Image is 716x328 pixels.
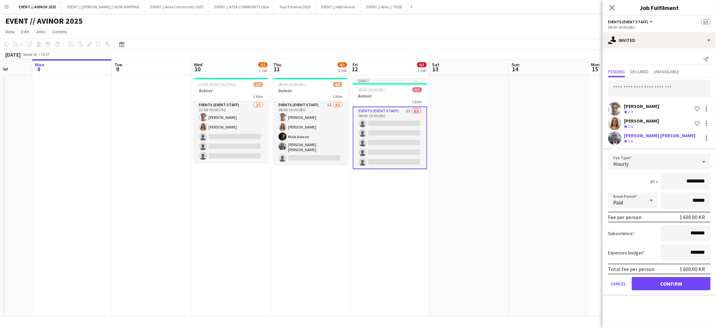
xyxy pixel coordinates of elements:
span: Sat [432,62,440,68]
span: Thu [273,62,282,68]
span: Unavailable [654,69,680,74]
span: Events (Event Staff) [608,19,648,24]
app-job-card: 22:00-05:00 (7h) (Thu)2/5Avinor1 RoleEvents (Event Staff)2/522:00-05:00 (7h)[PERSON_NAME][PERSON_... [194,78,268,163]
span: Tue [114,62,122,68]
app-job-card: Draft08:00-16:00 (8h)0/5Avinor1 RoleEvents (Event Staff)2I0/508:00-16:00 (8h) [353,78,427,169]
span: 12 [352,65,358,73]
button: EVENT // ABH Avinor [316,0,361,13]
div: Draft [353,78,427,83]
div: [PERSON_NAME] [624,103,659,109]
button: Confirm [632,277,711,290]
span: 2.9 [628,109,633,114]
h3: Job Fulfilment [603,3,716,12]
div: Total fee per person [608,266,655,272]
span: 13 [431,65,440,73]
span: 8 [34,65,44,73]
div: 1 600.00 KR [680,214,705,220]
button: EVENT // AVINOR 2025 [14,0,62,13]
div: CEST [41,52,50,57]
div: 1 Job [259,68,267,73]
span: 3.6 [628,139,633,144]
button: EVENT // [PERSON_NAME] // NOR-SHIPPING [62,0,145,13]
span: 0/5 [413,87,422,92]
button: EVENT // Atea // TP2B [361,0,407,13]
h1: EVENT // AVINOR 2025 [5,16,83,26]
a: Comms [50,27,70,36]
a: View [3,27,17,36]
app-card-role: Events (Event Staff)2I0/508:00-16:00 (8h) [353,107,427,169]
button: Your Extreme 2025 [274,0,316,13]
span: 9 [113,65,122,73]
div: 1 Job [418,68,426,73]
h3: Avinor [353,93,427,99]
span: 14 [511,65,520,73]
span: 08:00-16:00 (8h) [358,87,385,92]
span: 0/5 [417,62,427,67]
span: Jobs [36,29,46,35]
app-card-role: Events (Event Staff)2/522:00-05:00 (7h)[PERSON_NAME][PERSON_NAME] [194,101,268,163]
div: 08:00-16:00 (8h) [608,25,711,30]
span: Paid [614,199,623,206]
span: 11 [272,65,282,73]
span: 15 [590,65,600,73]
div: Invited [603,32,716,48]
app-card-role: Events (Event Staff)1I4/508:00-16:00 (8h)[PERSON_NAME][PERSON_NAME]Malk Adwan[PERSON_NAME] [PERSO... [273,101,348,164]
div: Fee per person [608,214,642,220]
span: Week 36 [22,52,39,57]
span: Hourly [614,161,629,167]
span: 4/5 [338,62,347,67]
h3: Avinor [194,88,268,94]
span: Mon [35,62,44,68]
div: [DATE] [5,51,21,58]
div: 1 600.00 KR [680,266,705,272]
button: Events (Event Staff) [608,19,654,24]
span: View [5,29,15,35]
span: Fri [353,62,358,68]
span: 1 Role [253,94,263,99]
button: EVENT // ATEA COMMUNITY 2024 [209,0,274,13]
span: Declined [631,69,649,74]
button: EVENT // Atea Community 2025 [145,0,209,13]
span: Sun [512,62,520,68]
span: 08:00-16:00 (8h) [279,82,306,87]
span: 1 Role [412,99,422,104]
span: 2/5 [254,82,263,87]
button: Cancel [608,277,629,290]
app-job-card: 08:00-16:00 (8h)4/5Avinor1 RoleEvents (Event Staff)1I4/508:00-16:00 (8h)[PERSON_NAME][PERSON_NAME... [273,78,348,164]
span: Mon [591,62,600,68]
label: Subsistence [608,230,635,236]
span: 2/5 [258,62,268,67]
a: Jobs [33,27,48,36]
div: 8h x [650,178,658,184]
label: Expenses budget [608,250,645,256]
div: [PERSON_NAME] [PERSON_NAME] [624,133,696,139]
span: 4/5 [333,82,343,87]
span: 22:00-05:00 (7h) (Thu) [199,82,236,87]
h3: Avinor [273,88,348,94]
span: Wed [194,62,203,68]
span: Pending [608,69,625,74]
span: Edit [21,29,29,35]
span: 1 Role [333,94,343,99]
span: 0/5 [701,19,711,24]
a: Edit [19,27,32,36]
span: 10 [193,65,203,73]
div: [PERSON_NAME] [624,118,659,124]
span: Comms [52,29,67,35]
div: 1 Job [338,68,347,73]
span: 3.4 [628,124,633,129]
